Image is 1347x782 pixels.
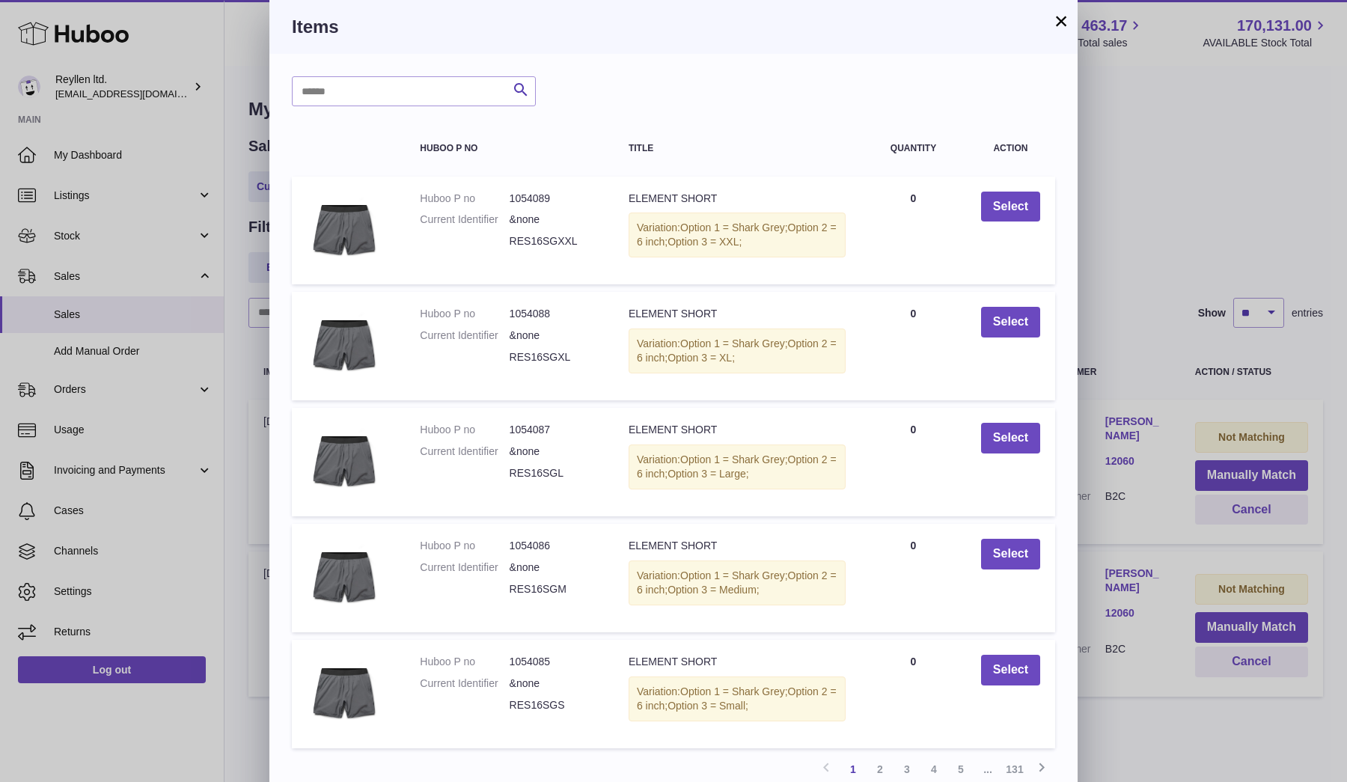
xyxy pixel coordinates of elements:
button: Select [981,192,1040,222]
dd: 1054087 [510,423,599,437]
td: 0 [861,524,966,632]
span: Option 3 = Medium; [668,584,760,596]
dd: RES16SGS [510,698,599,712]
div: ELEMENT SHORT [629,307,846,321]
dd: RES16SGXXL [510,234,599,248]
dd: &none [510,213,599,227]
img: ELEMENT SHORT [307,423,382,498]
img: ELEMENT SHORT [307,655,382,730]
div: ELEMENT SHORT [629,655,846,669]
dd: &none [510,676,599,691]
dt: Current Identifier [420,560,509,575]
div: ELEMENT SHORT [629,539,846,553]
th: Title [614,129,861,168]
dd: 1054089 [510,192,599,206]
dt: Current Identifier [420,213,509,227]
span: Option 2 = 6 inch; [637,685,837,712]
div: ELEMENT SHORT [629,423,846,437]
span: Option 3 = XL; [668,352,735,364]
div: Variation: [629,329,846,373]
img: ELEMENT SHORT [307,192,382,266]
dt: Huboo P no [420,655,509,669]
button: Select [981,423,1040,453]
span: Option 3 = Small; [668,700,748,712]
div: ELEMENT SHORT [629,192,846,206]
div: Variation: [629,560,846,605]
dt: Current Identifier [420,676,509,691]
th: Action [966,129,1055,168]
dd: 1054088 [510,307,599,321]
img: ELEMENT SHORT [307,539,382,614]
th: Quantity [861,129,966,168]
button: Select [981,539,1040,569]
th: Huboo P no [405,129,614,168]
h3: Items [292,15,1055,39]
span: Option 1 = Shark Grey; [680,685,788,697]
td: 0 [861,292,966,400]
dd: &none [510,445,599,459]
span: Option 1 = Shark Grey; [680,337,788,349]
dd: RES16SGM [510,582,599,596]
dd: RES16SGL [510,466,599,480]
dd: &none [510,560,599,575]
td: 0 [861,177,966,285]
td: 0 [861,640,966,748]
button: × [1052,12,1070,30]
span: Option 3 = Large; [668,468,749,480]
td: 0 [861,408,966,516]
dt: Huboo P no [420,192,509,206]
dt: Current Identifier [420,329,509,343]
span: Option 1 = Shark Grey; [680,569,788,581]
img: ELEMENT SHORT [307,307,382,382]
button: Select [981,307,1040,337]
dt: Huboo P no [420,539,509,553]
dd: 1054086 [510,539,599,553]
div: Variation: [629,445,846,489]
span: Option 3 = XXL; [668,236,742,248]
dd: 1054085 [510,655,599,669]
dd: &none [510,329,599,343]
div: Variation: [629,676,846,721]
dt: Huboo P no [420,307,509,321]
div: Variation: [629,213,846,257]
span: Option 1 = Shark Grey; [680,222,788,233]
span: Option 1 = Shark Grey; [680,453,788,465]
dd: RES16SGXL [510,350,599,364]
button: Select [981,655,1040,685]
dt: Huboo P no [420,423,509,437]
dt: Current Identifier [420,445,509,459]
